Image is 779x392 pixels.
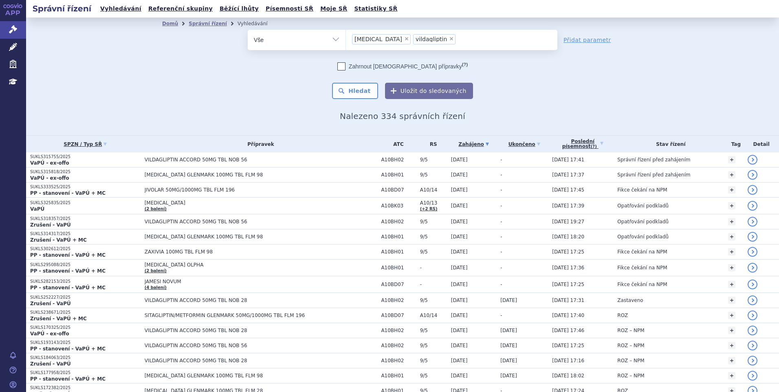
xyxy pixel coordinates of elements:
[451,157,468,163] span: [DATE]
[500,328,517,333] span: [DATE]
[30,325,141,330] p: SUKLS170325/2025
[30,252,106,258] strong: PP - stanovení - VaPÚ + MC
[728,357,735,364] a: +
[748,295,757,305] a: detail
[30,169,141,175] p: SUKLS315818/2025
[145,262,348,268] span: [MEDICAL_DATA] OLPHA
[552,265,584,271] span: [DATE] 17:36
[617,282,667,287] span: Fikce čekání na NPM
[748,341,757,350] a: detail
[162,21,178,26] a: Domů
[420,358,447,363] span: 9/5
[728,281,735,288] a: +
[728,233,735,240] a: +
[26,3,98,14] h2: Správní řízení
[30,340,141,346] p: SUKLS193143/2025
[552,187,584,193] span: [DATE] 17:45
[30,200,141,206] p: SUKLS325835/2025
[420,373,447,379] span: 9/5
[145,328,348,333] span: VILDAGLIPTIN ACCORD 50MG TBL NOB 28
[404,36,409,41] span: ×
[451,313,468,318] span: [DATE]
[332,83,378,99] button: Hledat
[420,200,447,206] span: A10/13
[728,264,735,271] a: +
[381,265,416,271] span: A10BH01
[420,157,447,163] span: 9/5
[500,373,517,379] span: [DATE]
[141,136,377,152] th: Přípravek
[340,111,465,121] span: Nalezeno 334 správních řízení
[30,279,141,284] p: SUKLS282153/2025
[451,172,468,178] span: [DATE]
[728,342,735,349] a: +
[30,154,141,160] p: SUKLS315755/2025
[145,279,348,284] span: JAMESI NOVUM
[748,263,757,273] a: detail
[744,136,779,152] th: Detail
[145,234,348,240] span: [MEDICAL_DATA] GLENMARK 100MG TBL FLM 98
[30,160,69,166] strong: VaPÚ - ex-offo
[500,139,548,150] a: Ukončeno
[30,346,106,352] strong: PP - stanovení - VaPÚ + MC
[500,343,517,348] span: [DATE]
[354,36,402,42] span: [MEDICAL_DATA]
[552,358,584,363] span: [DATE] 17:16
[500,282,502,287] span: -
[352,3,400,14] a: Statistiky SŘ
[146,3,215,14] a: Referenční skupiny
[30,370,141,376] p: SUKLS177958/2025
[500,219,502,225] span: -
[617,157,690,163] span: Správní řízení před zahájením
[451,234,468,240] span: [DATE]
[617,219,669,225] span: Opatřování podkladů
[30,139,141,150] a: SPZN / Typ SŘ
[145,172,348,178] span: [MEDICAL_DATA] GLENMARK 100MG TBL FLM 98
[451,219,468,225] span: [DATE]
[145,157,348,163] span: VILDAGLIPTIN ACCORD 50MG TBL NOB 56
[30,190,106,196] strong: PP - stanovení - VaPÚ + MC
[381,328,416,333] span: A10BH02
[420,172,447,178] span: 9/5
[381,157,416,163] span: A10BH02
[30,175,69,181] strong: VaPÚ - ex-offo
[500,313,502,318] span: -
[30,285,106,291] strong: PP - stanovení - VaPÚ + MC
[552,328,584,333] span: [DATE] 17:46
[381,358,416,363] span: A10BH02
[500,203,502,209] span: -
[500,358,517,363] span: [DATE]
[617,203,669,209] span: Opatřování podkladů
[728,312,735,319] a: +
[263,3,316,14] a: Písemnosti SŘ
[420,328,447,333] span: 9/5
[337,62,468,70] label: Zahrnout [DEMOGRAPHIC_DATA] přípravky
[30,262,141,268] p: SUKLS295088/2025
[145,313,348,318] span: SITAGLIPTIN/METFORMIN GLENMARK 50MG/1000MG TBL FLM 196
[98,3,144,14] a: Vyhledávání
[381,313,416,318] span: A10BD07
[381,297,416,303] span: A10BH02
[500,157,502,163] span: -
[617,234,669,240] span: Opatřování podkladů
[724,136,744,152] th: Tag
[381,249,416,255] span: A10BH01
[30,331,69,337] strong: VaPÚ - ex-offo
[30,237,87,243] strong: Zrušení - VaPÚ + MC
[30,385,141,391] p: SUKLS172382/2025
[145,269,167,273] a: (2 balení)
[617,358,644,363] span: ROZ – NPM
[420,343,447,348] span: 9/5
[748,356,757,366] a: detail
[748,201,757,211] a: detail
[748,170,757,180] a: detail
[451,265,468,271] span: [DATE]
[145,200,348,206] span: [MEDICAL_DATA]
[500,187,502,193] span: -
[238,18,278,30] li: Vyhledávání
[451,343,468,348] span: [DATE]
[30,184,141,190] p: SUKLS333525/2025
[416,136,447,152] th: RS
[420,297,447,303] span: 9/5
[30,231,141,237] p: SUKLS314317/2025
